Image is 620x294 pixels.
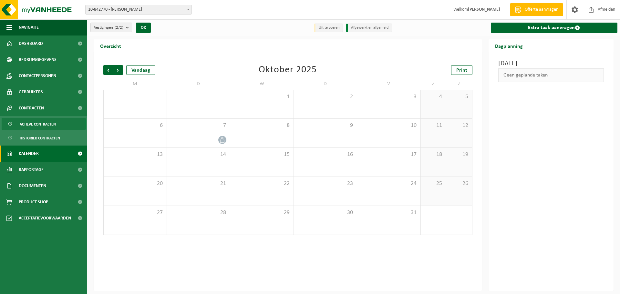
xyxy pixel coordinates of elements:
div: Vandaag [126,65,155,75]
span: Print [456,68,467,73]
span: Vestigingen [94,23,123,33]
span: 19 [449,151,469,158]
span: 30 [297,209,354,216]
span: 12 [449,122,469,129]
span: 23 [297,180,354,187]
span: Vorige [103,65,113,75]
span: 28 [170,209,227,216]
a: Offerte aanvragen [510,3,563,16]
span: 6 [107,122,163,129]
span: 18 [424,151,443,158]
span: 25 [424,180,443,187]
span: 1 [233,93,290,100]
span: 4 [424,93,443,100]
span: Actieve contracten [20,118,56,130]
span: Bedrijfsgegevens [19,52,57,68]
span: Navigatie [19,19,39,35]
span: Rapportage [19,162,44,178]
span: 10-842770 - PLANTEFEVER KRISTOF - MOORSLEDE [85,5,192,15]
td: M [103,78,167,90]
span: Kalender [19,146,39,162]
span: 10 [360,122,417,129]
span: Product Shop [19,194,48,210]
span: 20 [107,180,163,187]
td: D [294,78,357,90]
button: Vestigingen(2/2) [90,23,132,32]
div: Geen geplande taken [498,68,604,82]
span: 15 [233,151,290,158]
span: 31 [360,209,417,216]
span: 14 [170,151,227,158]
span: Contactpersonen [19,68,56,84]
span: 26 [449,180,469,187]
span: 11 [424,122,443,129]
h3: [DATE] [498,59,604,68]
button: OK [136,23,151,33]
span: 16 [297,151,354,158]
li: Afgewerkt en afgemeld [346,24,392,32]
span: Documenten [19,178,46,194]
span: Volgende [113,65,123,75]
a: Extra taak aanvragen [491,23,618,33]
span: 7 [170,122,227,129]
td: D [167,78,231,90]
span: 22 [233,180,290,187]
td: W [230,78,294,90]
span: Historiek contracten [20,132,60,144]
td: Z [421,78,447,90]
span: 9 [297,122,354,129]
span: Contracten [19,100,44,116]
div: Oktober 2025 [259,65,317,75]
span: Offerte aanvragen [523,6,560,13]
span: Dashboard [19,35,43,52]
h2: Overzicht [94,39,128,52]
a: Actieve contracten [2,118,86,130]
h2: Dagplanning [489,39,529,52]
a: Print [451,65,472,75]
span: 21 [170,180,227,187]
span: 5 [449,93,469,100]
span: 13 [107,151,163,158]
span: 3 [360,93,417,100]
li: Uit te voeren [314,24,343,32]
span: 2 [297,93,354,100]
span: 24 [360,180,417,187]
span: 17 [360,151,417,158]
count: (2/2) [115,25,123,30]
span: 29 [233,209,290,216]
strong: [PERSON_NAME] [468,7,500,12]
td: V [357,78,421,90]
span: Gebruikers [19,84,43,100]
td: Z [446,78,472,90]
span: 27 [107,209,163,216]
a: Historiek contracten [2,132,86,144]
span: 8 [233,122,290,129]
span: 10-842770 - PLANTEFEVER KRISTOF - MOORSLEDE [86,5,191,14]
span: Acceptatievoorwaarden [19,210,71,226]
